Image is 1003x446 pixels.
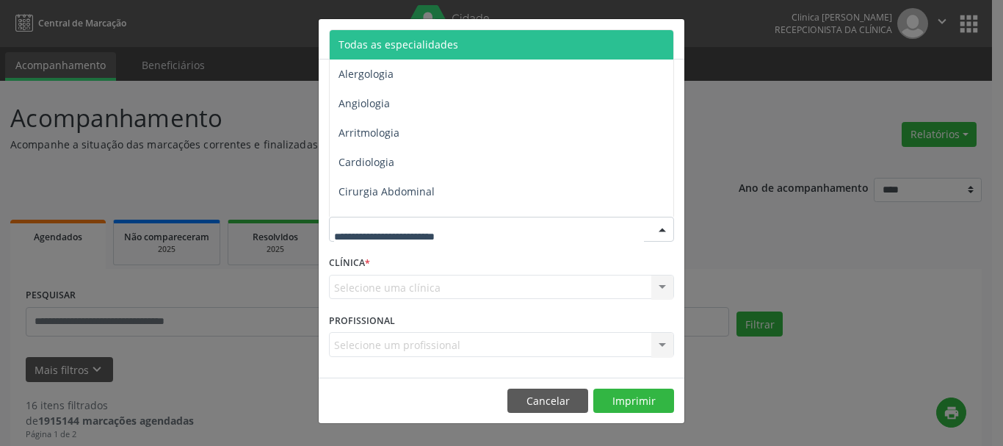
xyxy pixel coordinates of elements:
span: Arritmologia [338,126,399,140]
span: Cirurgia Abdominal [338,184,435,198]
h5: Relatório de agendamentos [329,29,497,48]
label: CLÍNICA [329,252,370,275]
label: PROFISSIONAL [329,309,395,332]
button: Close [655,19,684,55]
span: Cirurgia Bariatrica [338,214,429,228]
button: Cancelar [507,389,588,414]
span: Angiologia [338,96,390,110]
span: Cardiologia [338,155,394,169]
span: Todas as especialidades [338,37,458,51]
button: Imprimir [593,389,674,414]
span: Alergologia [338,67,394,81]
